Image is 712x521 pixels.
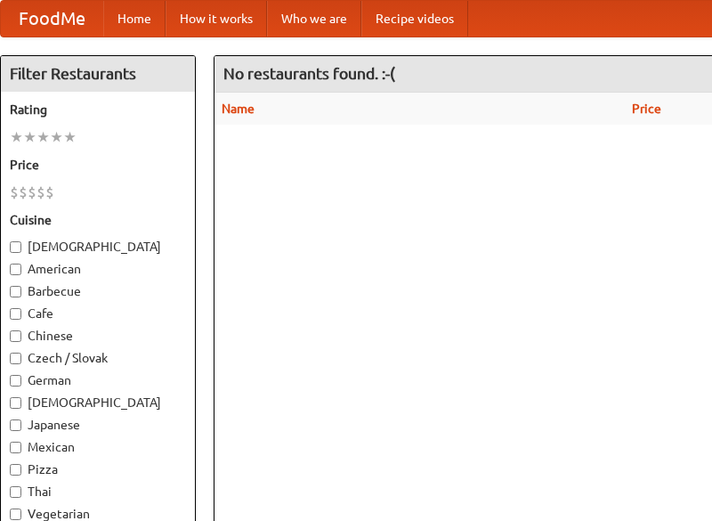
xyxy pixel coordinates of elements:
input: Thai [10,486,21,498]
li: ★ [23,127,36,147]
li: ★ [10,127,23,147]
input: [DEMOGRAPHIC_DATA] [10,397,21,409]
h5: Cuisine [10,211,186,229]
label: Mexican [10,438,186,456]
ng-pluralize: No restaurants found. :-( [223,65,395,82]
li: ★ [50,127,63,147]
a: Name [222,102,255,116]
li: $ [45,183,54,202]
label: Chinese [10,327,186,345]
input: [DEMOGRAPHIC_DATA] [10,241,21,253]
input: Barbecue [10,286,21,297]
h5: Rating [10,101,186,118]
label: Thai [10,483,186,501]
li: $ [19,183,28,202]
input: German [10,375,21,387]
input: American [10,264,21,275]
h4: Filter Restaurants [1,56,195,92]
label: Czech / Slovak [10,349,186,367]
label: German [10,371,186,389]
label: Barbecue [10,282,186,300]
label: American [10,260,186,278]
input: Czech / Slovak [10,353,21,364]
h5: Price [10,156,186,174]
label: [DEMOGRAPHIC_DATA] [10,238,186,256]
label: [DEMOGRAPHIC_DATA] [10,394,186,411]
a: Home [103,1,166,37]
a: How it works [166,1,267,37]
li: $ [10,183,19,202]
input: Cafe [10,308,21,320]
a: Who we are [267,1,361,37]
li: ★ [36,127,50,147]
li: ★ [63,127,77,147]
input: Mexican [10,442,21,453]
input: Japanese [10,419,21,431]
a: FoodMe [1,1,103,37]
a: Price [632,102,661,116]
input: Vegetarian [10,509,21,520]
li: $ [28,183,36,202]
label: Cafe [10,305,186,322]
label: Japanese [10,416,186,434]
input: Chinese [10,330,21,342]
li: $ [36,183,45,202]
label: Pizza [10,460,186,478]
a: Recipe videos [361,1,468,37]
input: Pizza [10,464,21,476]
